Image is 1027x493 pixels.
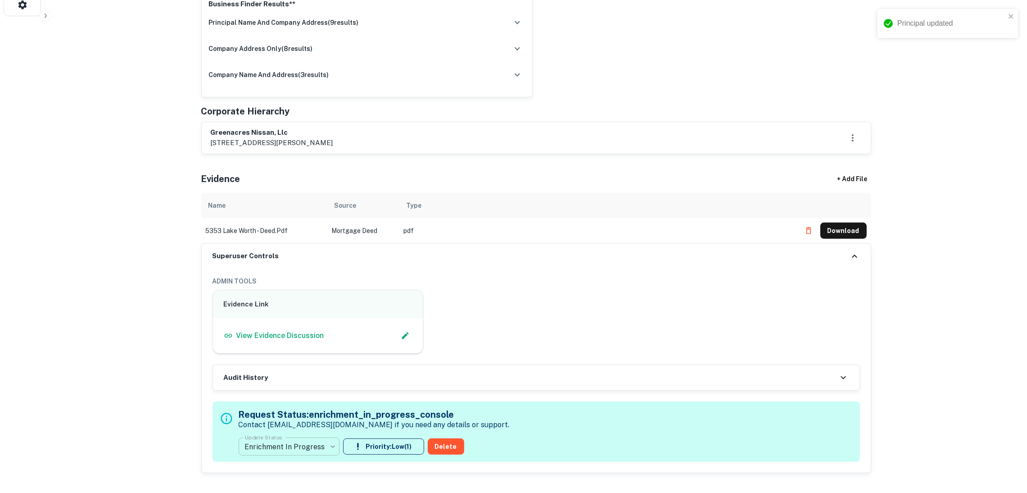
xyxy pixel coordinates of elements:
[201,172,240,186] h5: Evidence
[201,105,290,118] h5: Corporate Hierarchy
[239,408,510,421] h5: Request Status: enrichment_in_progress_console
[201,218,327,243] td: 5353 lake worth - deed.pdf
[211,128,333,138] h6: greenacres nissan, llc
[201,193,871,243] div: scrollable content
[820,223,867,239] button: Download
[428,438,464,455] button: Delete
[224,373,268,383] h6: Audit History
[213,276,860,286] h6: ADMIN TOOLS
[821,171,884,187] div: + Add File
[399,218,796,243] td: pdf
[201,193,327,218] th: Name
[239,420,510,430] p: Contact [EMAIL_ADDRESS][DOMAIN_NAME] if you need any details or support.
[801,224,817,238] button: Delete file
[209,44,313,54] h6: company address only ( 8 results)
[327,218,399,243] td: Mortgage Deed
[224,330,324,341] a: View Evidence Discussion
[211,137,333,148] p: [STREET_ADDRESS][PERSON_NAME]
[239,434,339,459] div: Enrichment In Progress
[399,193,796,218] th: Type
[1008,13,1014,21] button: close
[208,200,226,211] div: Name
[209,18,359,27] h6: principal name and company address ( 9 results)
[897,18,1005,29] div: Principal updated
[335,200,357,211] div: Source
[224,299,412,310] h6: Evidence Link
[213,251,279,261] h6: Superuser Controls
[245,434,282,441] label: Update Status
[398,329,412,342] button: Edit Slack Link
[327,193,399,218] th: Source
[343,438,424,455] button: Priority:Low(1)
[209,70,329,80] h6: company name and address ( 3 results)
[982,421,1027,464] iframe: Chat Widget
[236,330,324,341] p: View Evidence Discussion
[407,200,422,211] div: Type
